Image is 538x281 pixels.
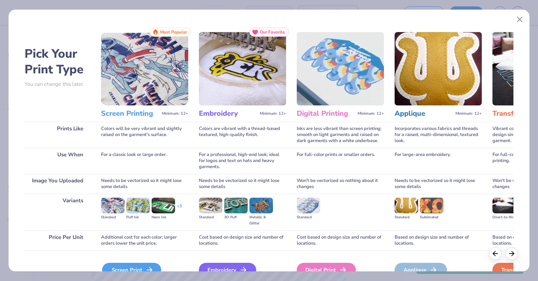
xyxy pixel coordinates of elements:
[395,214,418,220] div: Standard
[297,174,384,194] div: Won't be vectorized so nothing about it changes
[395,174,482,194] div: Needs to be vectorized so it might lose some details
[101,214,125,220] div: Standard
[25,122,90,148] div: Prints Like
[199,230,286,250] div: Cost based on design size and number of locations.
[297,230,384,250] div: Cost based on design size and number of locations.
[358,111,384,116] span: Minimum: 12+
[249,198,273,213] img: Metallic & Glitter
[199,109,257,118] h3: Embroidery
[199,32,286,105] img: Embroidery
[199,148,286,174] div: For a professional, high-end look; ideal for logos and text on hats and heavy garments.
[297,214,320,220] div: Standard
[420,198,443,213] img: Sublimated
[101,122,188,148] div: Colors will be very vibrant and slightly raised on the garment's surface.
[126,198,150,213] img: Puff Ink
[152,198,175,213] img: Neon Ink
[249,214,273,227] div: Metallic & Glitter
[420,214,443,220] div: Sublimated
[101,198,125,213] img: Standard
[297,32,384,105] img: Digital Printing
[260,111,286,116] span: Minimum: 12+
[25,148,90,174] div: Use When
[395,230,482,250] div: Based on design size and number of locations.
[160,30,187,35] span: Most Popular
[395,109,453,118] h3: Applique
[297,148,384,174] div: For full-color prints or smaller orders.
[199,214,222,220] div: Standard
[25,81,90,87] p: You can change this later.
[101,148,188,174] div: For a classic look or large order.
[513,13,527,26] button: Close
[224,198,248,213] img: 3D Puff
[492,198,516,213] img: Direct-to-film
[395,198,418,213] img: Standard
[25,230,90,250] div: Price Per Unit
[101,109,159,118] h3: Screen Printing
[297,263,356,277] div: Digital Print
[297,198,320,213] img: Standard
[492,214,516,220] div: Direct-to-film
[25,194,90,230] div: Variants
[199,122,286,148] div: Colors are vibrant with a thread-based textured, high-quality finish.
[199,174,286,194] div: Needs to be vectorized so it might lose some details
[101,32,188,105] img: Screen Printing
[25,46,90,77] h2: Pick Your Print Type
[152,214,175,220] div: Neon Ink
[260,30,285,35] span: Our Favorite
[395,263,447,277] div: Applique
[101,174,188,194] div: Needs to be vectorized so it might lose some details
[102,263,161,277] div: Screen Print
[162,111,188,116] span: Minimum: 12+
[101,230,188,250] div: Additional cost for each color; larger orders lower the unit price.
[177,203,182,215] div: + 3
[199,263,256,277] div: Embroidery
[126,214,150,220] div: Puff Ink
[25,174,90,194] div: Image You Uploaded
[297,122,384,148] div: Inks are less vibrant than screen printing; smooth on light garments and raised on dark garments ...
[297,109,355,118] h3: Digital Printing
[395,32,482,105] img: Applique
[199,198,222,213] img: Standard
[395,122,482,148] div: Incorporates various fabrics and threads for a raised, multi-dimensional, textured look.
[395,148,482,174] div: For large-area embroidery.
[224,214,248,220] div: 3D Puff
[455,111,482,116] span: Minimum: 12+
